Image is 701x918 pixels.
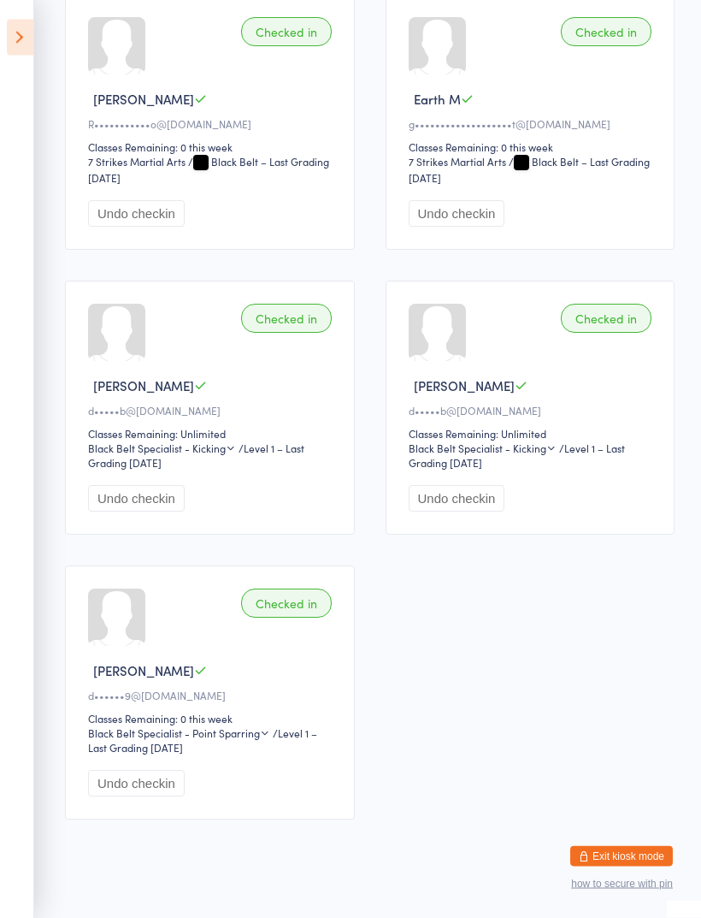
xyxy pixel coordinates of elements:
div: Checked in [561,305,651,334]
div: 7 Strikes Martial Arts [409,155,506,169]
div: R•••••••••••o@[DOMAIN_NAME] [88,117,337,132]
button: Undo checkin [88,486,185,512]
div: Classes Remaining: 0 this week [88,712,337,726]
button: Undo checkin [409,201,505,228]
div: Classes Remaining: Unlimited [409,427,657,441]
div: Checked in [241,305,332,334]
button: Exit kiosk mode [570,846,673,867]
div: d•••••b@[DOMAIN_NAME] [88,404,337,418]
div: d•••••b@[DOMAIN_NAME] [409,404,657,418]
button: Undo checkin [88,201,185,228]
div: Classes Remaining: 0 this week [88,140,337,155]
div: 7 Strikes Martial Arts [88,155,186,169]
button: how to secure with pin [571,878,673,890]
div: Black Belt Specialist - Kicking [88,441,236,456]
div: Checked in [241,18,332,47]
button: Undo checkin [88,771,185,797]
div: d••••••9@[DOMAIN_NAME] [88,689,337,703]
div: Black Belt Specialist - Kicking [409,441,557,456]
div: Classes Remaining: 0 this week [409,140,657,155]
span: Earth M [414,91,461,109]
div: Black Belt Specialist - Point Sparring [88,726,270,741]
span: [PERSON_NAME] [93,662,194,680]
button: Undo checkin [409,486,505,512]
div: g•••••••••••••••••••t@[DOMAIN_NAME] [409,117,657,132]
span: [PERSON_NAME] [93,377,194,395]
div: Checked in [241,589,332,619]
div: Checked in [561,18,651,47]
span: [PERSON_NAME] [93,91,194,109]
span: [PERSON_NAME] [414,377,515,395]
div: Classes Remaining: Unlimited [88,427,337,441]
